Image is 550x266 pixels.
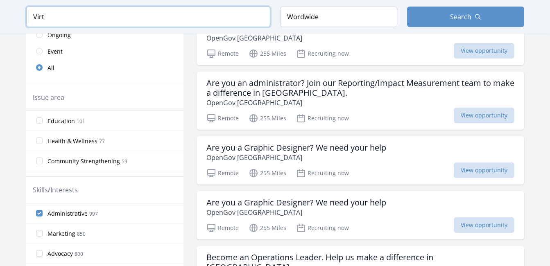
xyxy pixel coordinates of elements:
span: View opportunity [454,108,514,123]
p: OpenGov [GEOGRAPHIC_DATA] [206,98,514,108]
a: Are you an administrator? Join our Reporting/Impact Measurement team to make a difference in [GEO... [197,72,524,130]
a: Event [26,43,183,59]
p: Remote [206,113,239,123]
span: 59 [122,158,127,165]
span: View opportunity [454,43,514,59]
input: Community Strengthening 59 [36,158,43,164]
p: Recruiting now [296,49,349,59]
p: Remote [206,168,239,178]
span: Health & Wellness [48,137,97,145]
a: Ongoing [26,27,183,43]
p: 255 Miles [249,168,286,178]
span: Community Strengthening [48,157,120,165]
p: 255 Miles [249,113,286,123]
span: Search [450,12,471,22]
h3: Are you an administrator? Join our Reporting/Impact Measurement team to make a difference in [GEO... [206,78,514,98]
span: Administrative [48,210,88,218]
p: OpenGov [GEOGRAPHIC_DATA] [206,207,386,217]
span: Education [48,117,75,125]
legend: Skills/Interests [33,185,78,195]
h3: Are you a Graphic Designer? We need your help [206,198,386,207]
button: Search [407,7,524,27]
input: Location [280,7,397,27]
a: All [26,59,183,76]
p: Remote [206,223,239,233]
span: Advocacy [48,250,73,258]
input: Keyword [26,7,270,27]
p: 255 Miles [249,223,286,233]
a: Are you a Graphic Designer? We need your help OpenGov [GEOGRAPHIC_DATA] Remote 255 Miles Recruiti... [197,191,524,239]
span: 850 [77,230,86,237]
span: Event [48,47,63,56]
span: All [48,64,54,72]
p: Recruiting now [296,113,349,123]
input: Administrative 997 [36,210,43,216]
p: Remote [206,49,239,59]
span: 800 [75,250,83,257]
span: Ongoing [48,31,71,39]
span: Marketing [48,230,75,238]
h3: Are you a Graphic Designer? We need your help [206,143,386,153]
input: Education 101 [36,117,43,124]
p: OpenGov [GEOGRAPHIC_DATA] [206,153,386,162]
input: Marketing 850 [36,230,43,237]
a: Become an Operations Leader. Help us make a difference in [GEOGRAPHIC_DATA] OpenGov [GEOGRAPHIC_D... [197,7,524,65]
a: Are you a Graphic Designer? We need your help OpenGov [GEOGRAPHIC_DATA] Remote 255 Miles Recruiti... [197,136,524,185]
span: View opportunity [454,217,514,233]
input: Advocacy 800 [36,250,43,257]
p: OpenGov [GEOGRAPHIC_DATA] [206,33,514,43]
p: Recruiting now [296,168,349,178]
span: 77 [99,138,105,145]
p: 255 Miles [249,49,286,59]
input: Health & Wellness 77 [36,138,43,144]
span: 101 [77,118,85,125]
span: View opportunity [454,162,514,178]
span: 997 [89,210,98,217]
p: Recruiting now [296,223,349,233]
legend: Issue area [33,92,64,102]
